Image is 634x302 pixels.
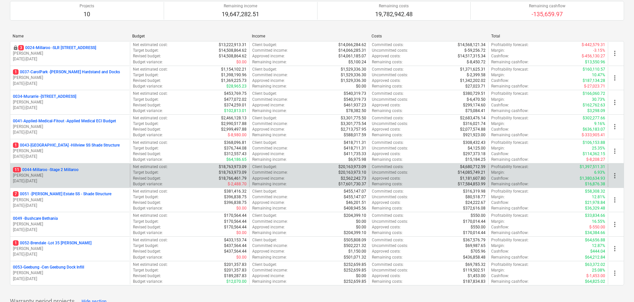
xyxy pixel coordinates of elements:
p: $78,382.50 [346,108,366,114]
p: $453,769.75 [224,91,247,96]
p: 0044-Millaroo - Stage 2 Millaroo [13,167,79,173]
p: Remaining costs : [372,181,403,187]
p: Net estimated cost : [133,67,168,72]
p: Target budget : [133,48,159,53]
p: Approved costs : [372,151,401,157]
p: Committed costs : [372,140,404,146]
p: Target budget : [133,121,159,127]
p: $299,174.60 [463,102,486,108]
p: $58,308.32 [585,189,605,194]
span: 1 [13,240,19,246]
p: Cashflow : [491,78,509,84]
p: Uncommitted costs : [372,121,408,127]
p: 30.73% [592,97,605,102]
p: $1,369,225.73 [221,78,247,84]
p: Client budget : [252,67,277,72]
p: Client budget : [252,213,277,218]
p: $114,362.15 [583,151,605,157]
div: 0049 -Bushcare Bethania[PERSON_NAME][DATE]-[DATE] [13,216,127,233]
p: $170,564.44 [224,213,247,218]
p: Cashflow : [491,102,509,108]
p: [DATE] - [DATE] [13,81,127,87]
span: more_vert [611,172,619,180]
p: 0049 - Bushcare Bethania [13,216,58,221]
p: $2,990,517.88 [221,121,247,127]
p: 10.47% [592,72,605,78]
div: Budget [132,34,247,38]
p: [PERSON_NAME] [13,51,127,56]
p: Target budget : [133,170,159,175]
p: $17,584,853.99 [458,181,486,187]
p: -135,659.97 [529,10,565,18]
p: 0037-CarolPark - [PERSON_NAME] Hardstand and Docks [13,69,120,75]
p: Committed costs : [372,91,404,96]
p: $16,876.38 [585,181,605,187]
p: $-8,450.72 [467,59,486,65]
p: Remaining costs : [372,84,403,89]
p: 9.16% [594,121,605,127]
p: Approved income : [252,176,285,181]
p: Budget variance : [133,108,163,114]
span: more_vert [611,269,619,277]
p: Budget variance : [133,59,163,65]
p: $21,978.84 [585,200,605,206]
p: $20,163,973.10 [338,170,366,175]
p: $160,110.57 [583,67,605,72]
p: $-456,130.27 [582,53,605,59]
p: Revised budget : [133,78,161,84]
p: Remaining costs [375,3,413,9]
p: Cashflow : [491,176,509,181]
p: Approved costs : [372,200,401,206]
p: $0.00 [356,84,366,89]
p: $14,508,864.62 [219,53,247,59]
p: Remaining costs : [372,206,403,211]
p: Uncommitted costs : [372,72,408,78]
p: Margin : [491,48,505,53]
p: Budget variance : [133,157,163,162]
span: 7 [13,191,19,197]
p: Uncommitted costs : [372,48,408,53]
p: 0024-Millaroo - SLR [STREET_ADDRESS] [18,45,96,51]
p: $4,680,712.59 [460,164,486,170]
div: Total [491,34,605,38]
p: [PERSON_NAME] [13,124,127,130]
p: Committed income : [252,170,288,175]
div: 10043-[GEOGRAPHIC_DATA] -Hillview SS Shade Structure[PERSON_NAME][DATE]-[DATE] [13,143,127,159]
p: Committed income : [252,194,288,200]
p: 6.93% [594,170,605,175]
div: This project is confidential [13,45,18,51]
p: $1,371,625.31 [460,67,486,72]
p: $2,077,574.88 [460,127,486,132]
p: Committed costs : [372,67,404,72]
p: $18,763,973.09 [219,170,247,175]
span: more_vert [611,98,619,106]
p: Profitability forecast : [491,140,529,146]
p: $1,397,511.31 [580,164,605,170]
p: Uncommitted costs : [372,97,408,102]
p: $-442,579.31 [582,42,605,48]
p: Approved income : [252,102,285,108]
p: [PERSON_NAME] [13,75,127,81]
p: $1,529,336.30 [341,78,366,84]
p: $4,125.00 [468,146,486,151]
p: [DATE] - [DATE] [13,178,127,184]
p: [PERSON_NAME] [13,197,127,203]
p: $1,181,607.80 [460,176,486,181]
p: $27,023.71 [465,84,486,89]
p: Margin : [491,146,505,151]
p: $396,838.75 [224,194,247,200]
p: [PERSON_NAME] [13,148,127,154]
p: $0.00 [236,59,247,65]
p: $376,744.08 [224,146,247,151]
p: 19,647,282.51 [222,10,259,18]
p: Cashflow : [491,127,509,132]
p: Client budget : [252,140,277,146]
p: [PERSON_NAME] [13,173,127,178]
p: $381,416.32 [224,189,247,194]
p: Profitability forecast : [491,91,529,96]
p: $1,380,634.93 [580,176,605,181]
p: Target budget : [133,146,159,151]
span: 11 [13,167,21,172]
p: $6,975.98 [348,157,366,162]
p: $106,153.88 [583,140,605,146]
